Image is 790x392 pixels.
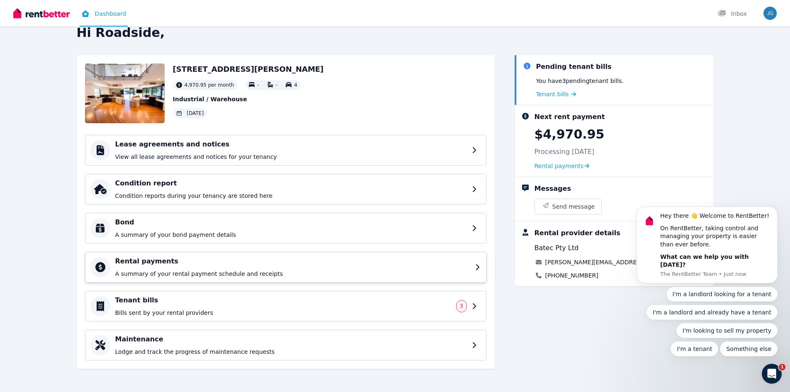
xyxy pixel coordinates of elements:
[115,178,467,188] h4: Condition report
[115,139,467,149] h4: Lease agreements and notices
[115,295,451,305] h4: Tenant bills
[535,243,579,253] span: Batec Pty Ltd
[536,62,612,72] div: Pending tenant bills
[545,271,598,280] a: [PHONE_NUMBER]
[294,82,297,88] span: 4
[77,25,714,40] h2: Hi Roadside,
[115,270,470,278] p: A summary of your rental payment schedule and receipts
[535,112,605,122] div: Next rent payment
[276,82,277,88] span: -
[536,90,569,98] span: Tenant bills
[552,202,595,211] span: Send message
[257,82,259,88] span: -
[535,162,584,170] span: Rental payments
[762,364,782,384] iframe: Intercom live chat
[535,127,605,142] p: $4,970.95
[13,7,70,19] img: RentBetter
[115,334,467,344] h4: Maintenance
[85,63,165,123] img: Property Url
[115,153,467,161] p: View all lease agreements and notices for your tenancy
[779,364,785,370] span: 1
[115,348,467,356] p: Lodge and track the progress of maintenance requests
[545,258,695,266] a: [PERSON_NAME][EMAIL_ADDRESS][DOMAIN_NAME]
[115,256,470,266] h4: Rental payments
[536,77,624,85] p: You have 3 pending tenant bills .
[535,147,595,157] p: Processing [DATE]
[115,231,467,239] p: A summary of your bond payment details
[115,309,451,317] p: Bills sent by your rental providers
[536,90,576,98] a: Tenant bills
[535,184,571,194] div: Messages
[115,192,467,200] p: Condition reports during your tenancy are stored here
[185,82,234,88] span: 4,970.95 per month
[173,63,324,75] h2: [STREET_ADDRESS][PERSON_NAME]
[763,7,777,20] img: Jackson Gilbert
[115,217,467,227] h4: Bond
[460,303,463,309] span: 3
[535,228,620,238] div: Rental provider details
[535,162,590,170] a: Rental payments
[535,199,602,214] button: Send message
[173,95,324,103] p: Industrial / Warehouse
[624,133,790,370] iframe: Intercom notifications message
[187,110,204,117] span: [DATE]
[718,10,747,18] div: Inbox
